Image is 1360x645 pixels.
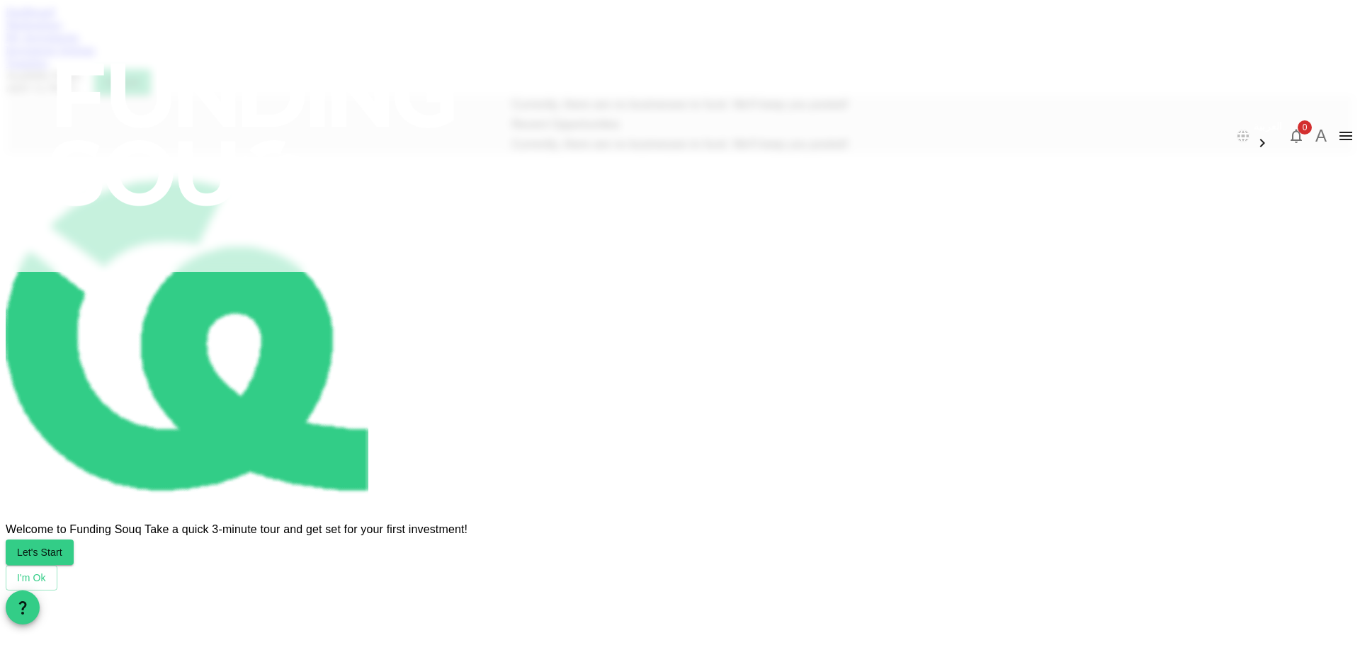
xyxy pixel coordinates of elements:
[1298,120,1312,135] span: 0
[6,540,74,565] button: Let's Start
[6,565,57,590] button: I'm Ok
[1254,120,1282,132] span: العربية
[6,590,40,624] button: question
[6,523,142,535] span: Welcome to Funding Souq
[1310,125,1332,147] button: A
[6,154,368,517] img: fav-icon
[1282,122,1310,150] button: 0
[142,523,468,535] span: Take a quick 3-minute tour and get set for your first investment!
